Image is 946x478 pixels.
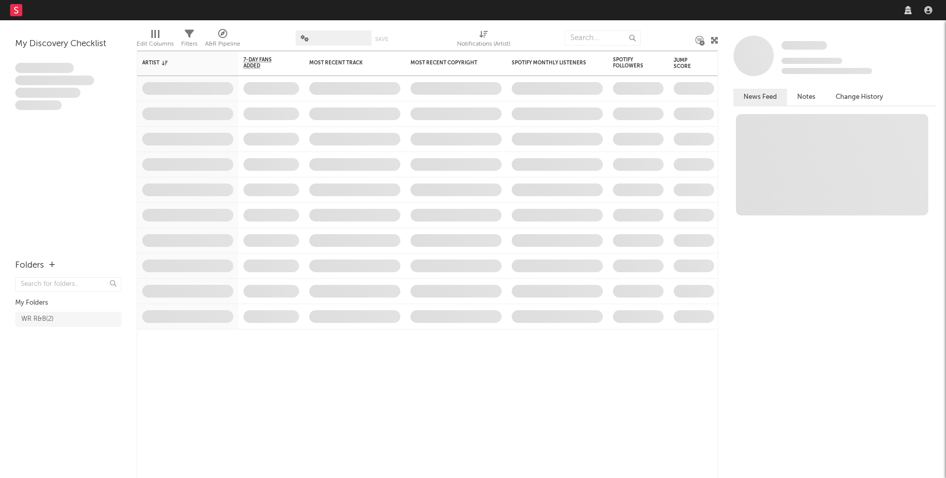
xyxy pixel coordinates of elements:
div: Spotify Followers [613,57,648,69]
div: My Folders [15,297,121,309]
div: Notifications (Artist) [457,38,510,50]
div: Jump Score [674,57,699,69]
button: Notes [787,89,826,105]
div: WR R&B ( 2 ) [21,313,54,325]
a: Some Artist [782,41,827,51]
div: Most Recent Copyright [410,60,486,66]
button: Change History [826,89,893,105]
div: Most Recent Track [309,60,385,66]
div: Filters [181,25,197,55]
span: Lorem ipsum dolor [15,63,74,73]
span: 7-Day Fans Added [243,57,284,69]
div: My Discovery Checklist [15,38,121,50]
div: A&R Pipeline [205,38,240,50]
input: Search... [565,30,641,46]
div: Filters [181,38,197,50]
button: Save [375,36,388,42]
div: Notifications (Artist) [457,25,510,55]
span: Praesent ac interdum [15,88,80,98]
span: 0 fans last week [782,68,872,74]
span: Integer aliquet in purus et [15,76,94,86]
div: A&R Pipeline [205,25,240,55]
div: Spotify Monthly Listeners [512,60,588,66]
a: WR R&B(2) [15,312,121,327]
div: Folders [15,260,44,272]
span: Aliquam viverra [15,100,62,111]
button: News Feed [733,89,787,105]
div: Edit Columns [137,38,174,50]
input: Search for folders... [15,277,121,292]
div: Artist [142,60,218,66]
span: Tracking Since: [DATE] [782,58,842,64]
span: Some Artist [782,41,827,50]
div: Edit Columns [137,25,174,55]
